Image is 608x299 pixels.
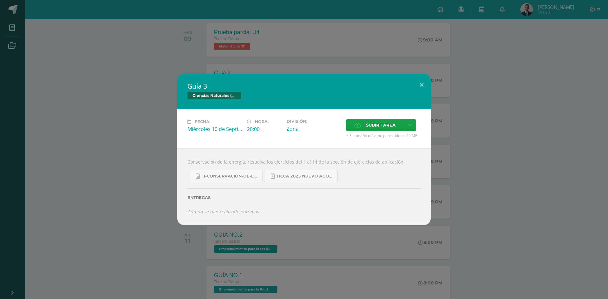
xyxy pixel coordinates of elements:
[177,148,431,225] div: Conservación de la energía, resuelva los ejercicios del 1 al 14 de la sección de ejercicios de ap...
[264,170,338,182] a: HCCA 2025 nuevo agosto fisica fundamental.pdf
[247,126,282,133] div: 20:00
[187,126,242,133] div: Miércoles 10 de Septiembre
[189,170,263,182] a: 11-Conservación-de-la-Energía.doc
[346,133,421,138] span: * El tamaño máximo permitido es 50 MB
[202,174,259,179] span: 11-Conservación-de-la-Energía.doc
[187,209,259,215] i: Aún no se han realizado entregas
[187,92,241,99] span: Ciencias Naturales (Física Fundamental)
[413,74,431,96] button: Close (Esc)
[255,119,269,124] span: Hora:
[195,119,210,124] span: Fecha:
[187,195,421,200] label: Entregas
[366,119,396,131] span: Subir tarea
[187,82,421,90] h2: Guía 3
[287,125,341,132] div: Zona
[287,119,341,124] label: División:
[277,174,334,179] span: HCCA 2025 nuevo agosto fisica fundamental.pdf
